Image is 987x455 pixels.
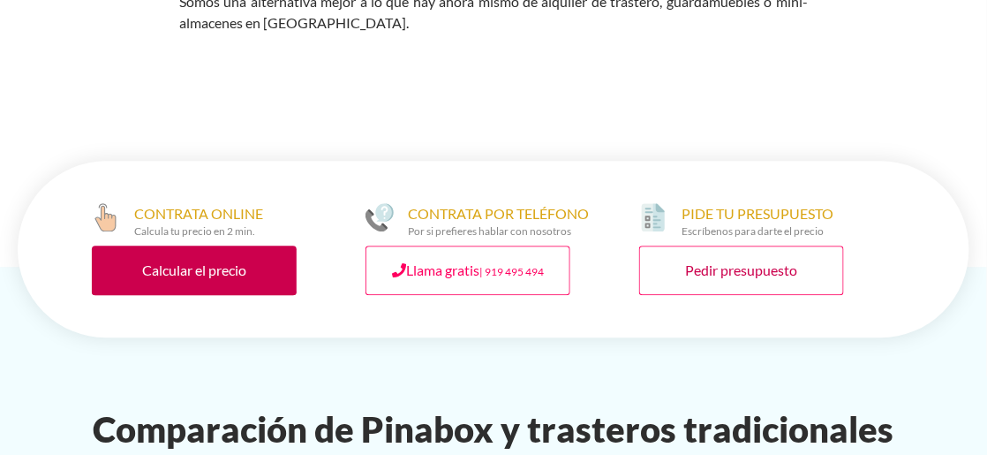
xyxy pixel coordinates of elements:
div: CONTRATA POR TELÉFONO [408,203,589,239]
a: Calcular el precio [92,246,297,295]
h2: Comparación de Pinabox y trasteros tradicionales [7,408,980,451]
a: Llama gratis| 919 495 494 [365,246,570,295]
div: PIDE TU PRESUPUESTO [682,203,833,239]
div: Escríbenos para darte el precio [682,224,833,239]
a: Pedir presupuesto [639,246,844,295]
small: | 919 495 494 [479,265,544,278]
div: Por si prefieres hablar con nosotros [408,224,589,239]
div: CONTRATA ONLINE [134,203,263,239]
div: Calcula tu precio en 2 min. [134,224,263,239]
